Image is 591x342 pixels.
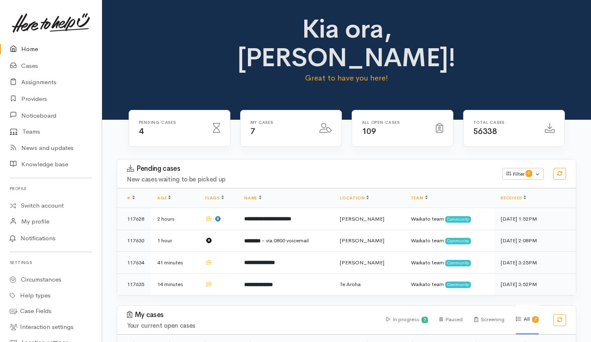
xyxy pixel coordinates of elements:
h1: Kia ora, [PERSON_NAME]! [234,15,459,72]
td: [DATE] 2:08PM [494,230,576,252]
td: Waikato team [404,208,494,230]
b: 7 [424,317,426,322]
div: Paused [439,305,463,334]
td: 117635 [117,273,151,295]
h6: My cases [250,120,310,125]
td: 2 hours [151,208,198,230]
h4: New cases waiting to be picked up [127,176,493,183]
td: 117634 [117,252,151,274]
td: 117630 [117,230,151,252]
p: Great to have you here! [234,72,459,84]
td: 41 minutes [151,252,198,274]
div: All [516,305,539,334]
span: [PERSON_NAME] [340,215,384,222]
h6: All Open cases [362,120,426,125]
button: Filter0 [502,168,544,180]
div: Screening [474,305,504,334]
td: [DATE] 3:52PM [494,273,576,295]
span: [PERSON_NAME] [340,237,384,244]
td: Waikato team [404,230,494,252]
b: 7 [534,317,537,322]
a: # [127,195,135,201]
span: 0 [526,170,532,177]
h6: Settings [10,257,92,268]
a: Name [244,195,261,201]
a: Team [411,195,428,201]
td: Waikato team [404,252,494,274]
div: In progress [386,305,428,334]
td: 1 hour [151,230,198,252]
h6: Profile [10,183,92,194]
a: Flags [205,195,224,201]
span: 109 [362,126,376,136]
span: - via 0800 voicemail [262,237,309,244]
a: Age [157,195,171,201]
span: 4 [139,126,144,136]
td: 14 minutes [151,273,198,295]
span: Te Aroha [340,281,361,288]
td: 117628 [117,208,151,230]
span: Community [445,282,471,288]
td: [DATE] 3:25PM [494,252,576,274]
h6: Pending cases [139,120,203,125]
h6: Total cases [473,120,535,125]
a: Location [340,195,369,201]
a: Received [501,195,526,201]
h4: Your current open cases [127,322,377,329]
h3: Pending cases [127,165,493,173]
span: Community [445,238,471,244]
span: Community [445,260,471,266]
span: Community [445,216,471,223]
td: Waikato team [404,273,494,295]
h3: My cases [127,311,377,319]
td: [DATE] 1:52PM [494,208,576,230]
span: 7 [250,126,255,136]
span: 56338 [473,126,497,136]
span: [PERSON_NAME] [340,259,384,266]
